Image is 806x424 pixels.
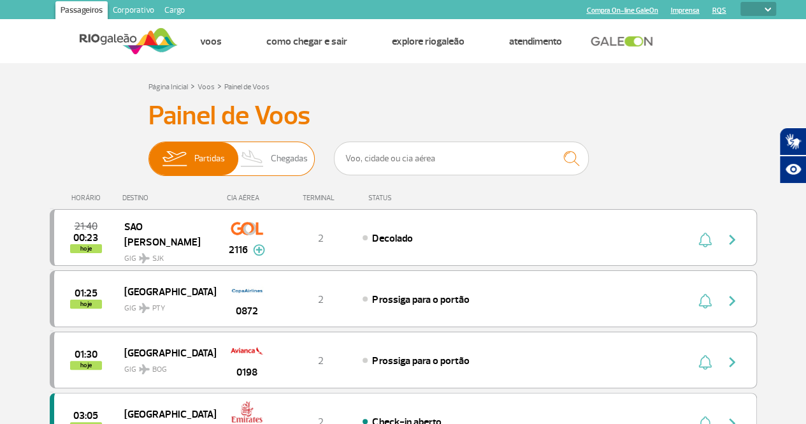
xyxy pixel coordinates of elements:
[124,296,206,314] span: GIG
[779,128,806,156] button: Abrir tradutor de língua de sinais.
[266,35,347,48] a: Como chegar e sair
[124,357,206,376] span: GIG
[148,82,188,92] a: Página Inicial
[217,78,222,93] a: >
[73,233,98,242] span: 2025-09-29 00:23:10
[372,232,412,245] span: Decolado
[124,218,206,250] span: SAO [PERSON_NAME]
[318,293,324,306] span: 2
[724,293,740,309] img: seta-direita-painel-voo.svg
[152,303,165,314] span: PTY
[670,6,699,15] a: Imprensa
[124,344,206,361] span: [GEOGRAPHIC_DATA]
[200,35,222,48] a: Voos
[75,350,97,359] span: 2025-09-29 01:30:00
[108,1,159,22] a: Corporativo
[318,232,324,245] span: 2
[318,355,324,367] span: 2
[236,365,257,380] span: 0198
[124,406,206,422] span: [GEOGRAPHIC_DATA]
[124,246,206,265] span: GIG
[362,194,466,202] div: STATUS
[215,194,279,202] div: CIA AÉREA
[253,244,265,256] img: mais-info-painel-voo.svg
[724,355,740,370] img: seta-direita-painel-voo.svg
[70,361,102,370] span: hoje
[148,100,658,132] h3: Painel de Voos
[224,82,270,92] a: Painel de Voos
[586,6,658,15] a: Compra On-line GaleOn
[372,293,469,306] span: Prossiga para o portão
[122,194,215,202] div: DESTINO
[75,222,97,231] span: 2025-09-28 21:40:00
[779,156,806,184] button: Abrir recursos assistivos.
[392,35,464,48] a: Explore RIOgaleão
[70,300,102,309] span: hoje
[194,142,225,175] span: Partidas
[724,232,740,247] img: seta-direita-painel-voo.svg
[191,78,195,93] a: >
[509,35,562,48] a: Atendimento
[372,355,469,367] span: Prossiga para o portão
[779,128,806,184] div: Plugin de acessibilidade da Hand Talk.
[698,293,712,309] img: sino-painel-voo.svg
[234,142,271,175] img: slider-desembarque
[139,303,150,313] img: destiny_airplane.svg
[236,303,258,319] span: 0872
[139,364,150,374] img: destiny_airplane.svg
[139,253,150,263] img: destiny_airplane.svg
[698,355,712,370] img: sino-painel-voo.svg
[334,142,589,175] input: Voo, cidade ou cia aérea
[124,283,206,300] span: [GEOGRAPHIC_DATA]
[154,142,194,175] img: slider-embarque
[73,411,98,420] span: 2025-09-29 03:05:00
[152,253,164,265] span: SJK
[159,1,190,22] a: Cargo
[198,82,215,92] a: Voos
[75,289,97,298] span: 2025-09-29 01:25:00
[698,232,712,247] img: sino-painel-voo.svg
[229,242,248,258] span: 2116
[55,1,108,22] a: Passageiros
[54,194,123,202] div: HORÁRIO
[152,364,167,376] span: BOG
[712,6,726,15] a: RQS
[70,244,102,253] span: hoje
[271,142,308,175] span: Chegadas
[279,194,362,202] div: TERMINAL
